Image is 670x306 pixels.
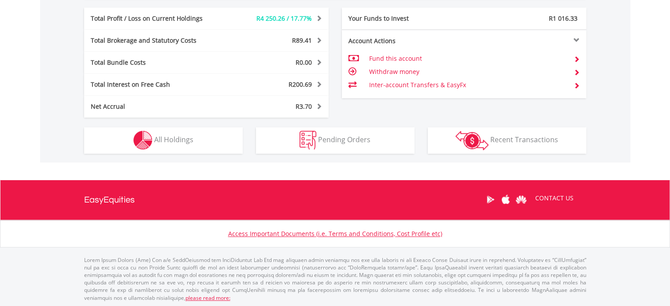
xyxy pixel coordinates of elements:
a: Apple [498,186,514,213]
button: All Holdings [84,127,243,154]
div: Total Bundle Costs [84,58,227,67]
a: EasyEquities [84,180,135,220]
span: R200.69 [289,80,312,88]
div: Total Interest on Free Cash [84,80,227,89]
span: R0.00 [296,58,312,66]
span: All Holdings [154,135,193,144]
span: R1 016.33 [549,14,577,22]
td: Fund this account [369,52,566,65]
a: Huawei [514,186,529,213]
td: Withdraw money [369,65,566,78]
div: Account Actions [342,37,464,45]
span: R3.70 [296,102,312,111]
div: Net Accrual [84,102,227,111]
img: holdings-wht.png [133,131,152,150]
a: please read more: [185,294,230,302]
div: Your Funds to Invest [342,14,464,23]
span: R89.41 [292,36,312,44]
button: Pending Orders [256,127,415,154]
img: pending_instructions-wht.png [300,131,316,150]
span: Pending Orders [318,135,370,144]
button: Recent Transactions [428,127,586,154]
span: R4 250.26 / 17.77% [256,14,312,22]
a: Google Play [483,186,498,213]
div: Total Brokerage and Statutory Costs [84,36,227,45]
a: CONTACT US [529,186,580,210]
a: Access Important Documents (i.e. Terms and Conditions, Cost Profile etc) [228,229,442,238]
img: transactions-zar-wht.png [455,131,489,150]
span: Recent Transactions [490,135,558,144]
p: Lorem Ipsum Dolors (Ame) Con a/e SeddOeiusmod tem InciDiduntut Lab Etd mag aliquaen admin veniamq... [84,256,586,302]
div: Total Profit / Loss on Current Holdings [84,14,227,23]
td: Inter-account Transfers & EasyFx [369,78,566,92]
